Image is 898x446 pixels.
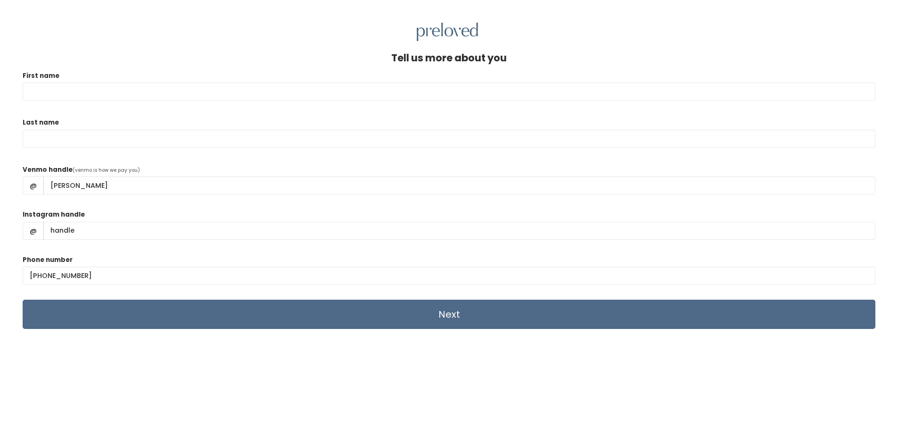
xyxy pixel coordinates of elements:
label: Phone number [23,255,73,265]
input: handle [43,177,875,194]
span: (venmo is how we pay you) [73,167,140,174]
label: First name [23,71,59,81]
h4: Tell us more about you [391,52,507,63]
input: handle [43,222,875,240]
span: @ [23,222,44,240]
input: Next [23,300,875,329]
label: Last name [23,118,59,127]
input: (___) ___-____ [23,267,875,285]
span: @ [23,177,44,194]
label: Instagram handle [23,210,85,219]
label: Venmo handle [23,165,73,175]
img: preloved logo [417,23,478,41]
